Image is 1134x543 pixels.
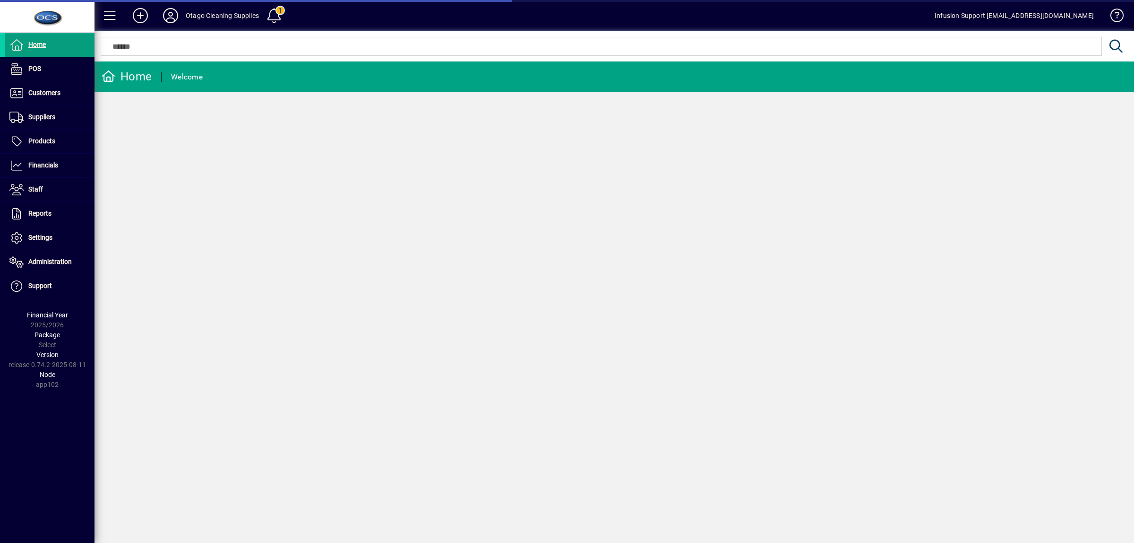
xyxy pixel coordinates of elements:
div: Infusion Support [EMAIL_ADDRESS][DOMAIN_NAME] [935,8,1094,23]
span: Suppliers [28,113,55,121]
a: Staff [5,178,94,201]
a: Reports [5,202,94,226]
a: Settings [5,226,94,250]
span: Products [28,137,55,145]
a: Products [5,130,94,153]
span: POS [28,65,41,72]
span: Staff [28,185,43,193]
a: Knowledge Base [1103,2,1122,33]
div: Otago Cleaning Supplies [186,8,259,23]
span: Package [34,331,60,339]
button: Add [125,7,155,24]
span: Customers [28,89,60,96]
a: Suppliers [5,105,94,129]
a: Customers [5,81,94,105]
div: Welcome [171,70,203,85]
button: Profile [155,7,186,24]
span: Reports [28,210,52,217]
span: Settings [28,234,52,241]
span: Administration [28,258,72,265]
span: Financial Year [27,311,68,319]
a: Administration [5,250,94,274]
a: Financials [5,154,94,177]
span: Node [40,371,55,378]
span: Version [36,351,59,359]
a: POS [5,57,94,81]
a: Support [5,274,94,298]
div: Home [102,69,152,84]
span: Support [28,282,52,289]
span: Home [28,41,46,48]
span: Financials [28,161,58,169]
